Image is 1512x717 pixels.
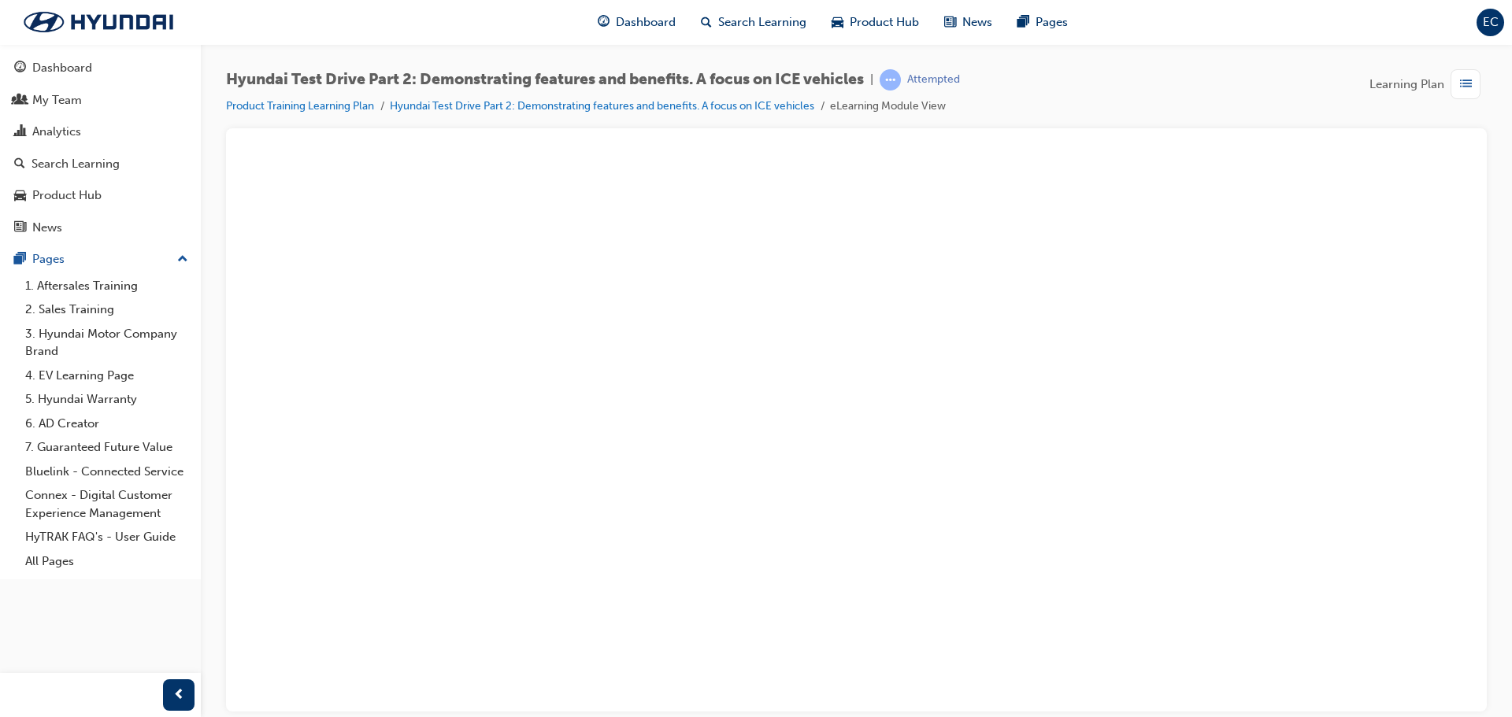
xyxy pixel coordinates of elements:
span: guage-icon [598,13,610,32]
button: Pages [6,245,195,274]
a: Product Hub [6,181,195,210]
a: Connex - Digital Customer Experience Management [19,483,195,525]
a: 7. Guaranteed Future Value [19,435,195,460]
a: Product Training Learning Plan [226,99,374,113]
a: My Team [6,86,195,115]
li: eLearning Module View [830,98,946,116]
a: 6. AD Creator [19,412,195,436]
span: learningRecordVerb_ATTEMPT-icon [880,69,901,91]
a: Analytics [6,117,195,146]
span: list-icon [1460,75,1472,94]
div: Pages [32,250,65,268]
div: Product Hub [32,187,102,205]
span: Pages [1036,13,1068,31]
span: | [870,71,873,89]
a: Dashboard [6,54,195,83]
span: chart-icon [14,125,26,139]
span: search-icon [701,13,712,32]
a: pages-iconPages [1005,6,1080,39]
span: news-icon [14,221,26,235]
a: search-iconSearch Learning [688,6,819,39]
span: Dashboard [616,13,676,31]
a: news-iconNews [932,6,1005,39]
a: 5. Hyundai Warranty [19,387,195,412]
a: guage-iconDashboard [585,6,688,39]
button: DashboardMy TeamAnalyticsSearch LearningProduct HubNews [6,50,195,245]
span: car-icon [832,13,843,32]
div: Search Learning [31,155,120,173]
span: pages-icon [14,253,26,267]
span: Hyundai Test Drive Part 2: Demonstrating features and benefits. A focus on ICE vehicles [226,71,864,89]
a: All Pages [19,549,195,574]
span: Search Learning [718,13,806,31]
span: search-icon [14,157,25,172]
a: HyTRAK FAQ's - User Guide [19,525,195,549]
button: Learning Plan [1369,69,1487,99]
a: Hyundai Test Drive Part 2: Demonstrating features and benefits. A focus on ICE vehicles [390,99,814,113]
span: people-icon [14,94,26,108]
a: car-iconProduct Hub [819,6,932,39]
a: Bluelink - Connected Service [19,460,195,484]
a: News [6,213,195,242]
a: Search Learning [6,150,195,179]
div: Analytics [32,123,81,141]
button: EC [1477,9,1504,36]
span: news-icon [944,13,956,32]
div: My Team [32,91,82,109]
div: News [32,219,62,237]
a: 4. EV Learning Page [19,364,195,388]
span: car-icon [14,189,26,203]
a: 2. Sales Training [19,298,195,322]
span: guage-icon [14,61,26,76]
span: prev-icon [173,686,185,705]
span: EC [1483,13,1499,31]
img: Trak [8,6,189,39]
span: Product Hub [850,13,919,31]
a: 1. Aftersales Training [19,274,195,298]
div: Dashboard [32,59,92,77]
div: Attempted [907,72,960,87]
span: up-icon [177,249,188,270]
a: 3. Hyundai Motor Company Brand [19,322,195,364]
span: News [962,13,992,31]
span: Learning Plan [1369,76,1444,94]
span: pages-icon [1017,13,1029,32]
